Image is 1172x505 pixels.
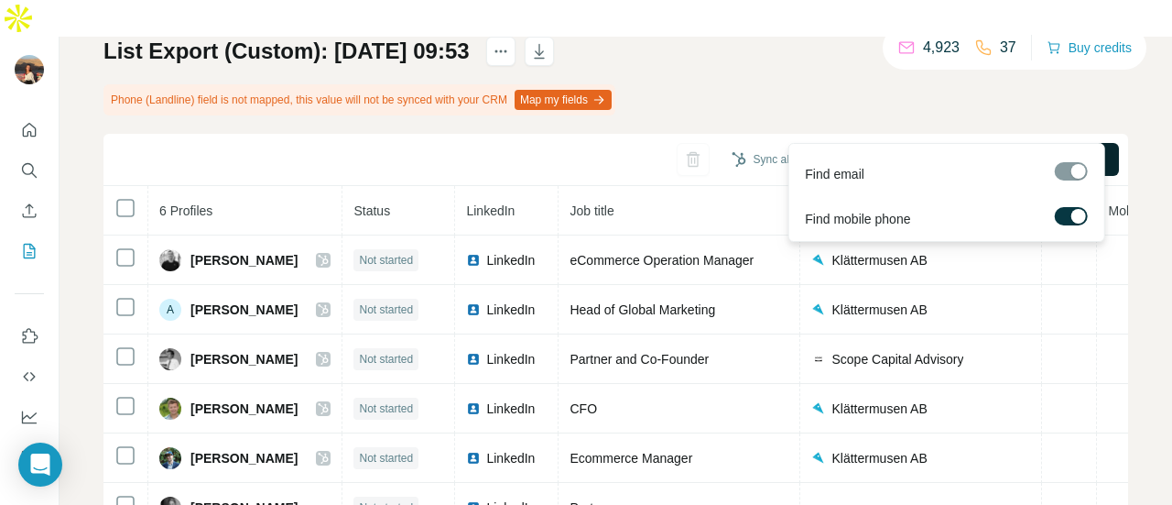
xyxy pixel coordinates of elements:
img: LinkedIn logo [466,401,481,416]
button: Sync all to HubSpot (6) [719,146,879,173]
img: company-logo [811,302,826,317]
span: LinkedIn [486,301,535,319]
button: Quick start [15,114,44,147]
button: Map my fields [515,90,612,110]
span: 6 Profiles [159,203,212,218]
button: Dashboard [15,401,44,434]
span: Mobile [1108,203,1145,218]
span: Partner and Co-Founder [570,352,709,367]
span: [PERSON_NAME] [190,449,298,467]
button: Search [15,154,44,187]
h1: List Export (Custom): [DATE] 09:53 [103,37,470,66]
button: actions [486,37,515,66]
button: Enrich CSV [15,194,44,227]
span: Klättermusen AB [831,301,927,319]
span: Ecommerce Manager [570,451,692,466]
button: Use Surfe API [15,360,44,393]
button: Buy credits [1047,35,1132,60]
span: [PERSON_NAME] [190,400,298,418]
img: LinkedIn logo [466,253,481,268]
span: LinkedIn [486,350,535,368]
div: A [159,299,181,321]
span: Find mobile phone [805,210,910,228]
img: LinkedIn logo [466,302,481,317]
button: Use Surfe on LinkedIn [15,320,44,353]
span: [PERSON_NAME] [190,301,298,319]
span: Scope Capital Advisory [831,350,963,368]
span: Not started [359,252,413,269]
img: Avatar [159,398,181,420]
span: Klättermusen AB [831,251,927,269]
img: Avatar [159,348,181,370]
span: Not started [359,302,413,318]
img: company-logo [811,352,826,367]
span: Klättermusen AB [831,449,927,467]
img: Avatar [15,55,44,84]
p: 4,923 [923,37,960,59]
span: Not started [359,401,413,417]
img: company-logo [811,401,826,416]
span: Status [353,203,390,218]
div: Open Intercom Messenger [18,443,62,487]
img: company-logo [811,253,826,268]
button: Feedback [15,441,44,474]
span: [PERSON_NAME] [190,251,298,269]
img: Avatar [159,447,181,469]
span: Job title [570,203,613,218]
span: LinkedIn [486,400,535,418]
span: Not started [359,450,413,467]
img: LinkedIn logo [466,451,481,466]
img: Avatar [159,249,181,271]
span: Find email [805,165,864,183]
img: LinkedIn logo [466,352,481,367]
div: Phone (Landline) field is not mapped, this value will not be synced with your CRM [103,84,615,115]
span: eCommerce Operation Manager [570,253,754,268]
span: CFO [570,401,597,416]
span: LinkedIn [486,251,535,269]
span: LinkedIn [486,449,535,467]
img: company-logo [811,451,826,466]
span: [PERSON_NAME] [190,350,298,368]
p: 37 [1000,37,1016,59]
span: Not started [359,351,413,368]
span: LinkedIn [466,203,515,218]
button: My lists [15,235,44,268]
span: Klättermusen AB [831,400,927,418]
span: Head of Global Marketing [570,302,715,317]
